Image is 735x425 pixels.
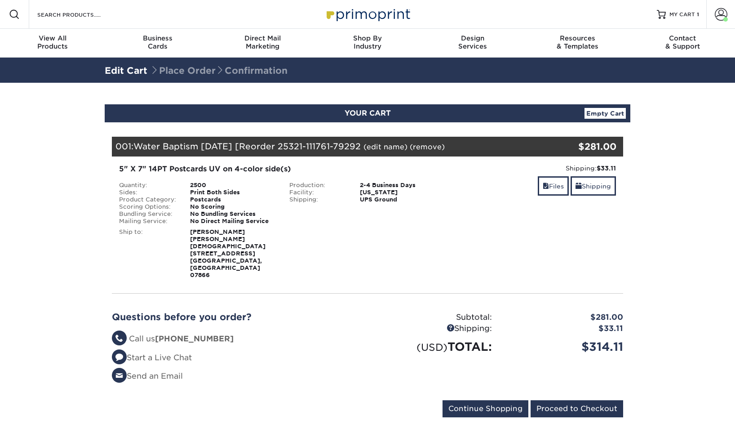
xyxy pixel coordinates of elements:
[183,182,283,189] div: 2500
[363,143,407,151] a: (edit name)
[630,29,735,58] a: Contact& Support
[190,228,266,278] strong: [PERSON_NAME] [PERSON_NAME][DEMOGRAPHIC_DATA] [STREET_ADDRESS] [GEOGRAPHIC_DATA], [GEOGRAPHIC_DAT...
[576,183,582,190] span: shipping
[525,34,630,50] div: & Templates
[183,196,283,203] div: Postcards
[183,203,283,210] div: No Scoring
[112,210,183,218] div: Bundling Service:
[420,29,525,58] a: DesignServices
[416,341,447,353] small: (USD)
[630,34,735,50] div: & Support
[112,312,361,322] h2: Questions before you order?
[630,34,735,42] span: Contact
[112,353,192,362] a: Start a Live Chat
[210,34,315,50] div: Marketing
[525,34,630,42] span: Resources
[105,29,210,58] a: BusinessCards
[597,165,616,172] strong: $33.11
[112,182,183,189] div: Quantity:
[119,164,446,174] div: 5" X 7" 14PT Postcards UV on 4-color side(s)
[112,137,538,157] div: 001:
[183,210,283,218] div: No Bundling Services
[499,323,630,335] div: $33.11
[531,400,623,417] input: Proceed to Checkout
[105,34,210,50] div: Cards
[315,29,420,58] a: Shop ByIndustry
[183,218,283,225] div: No Direct Mailing Service
[183,189,283,196] div: Print Both Sides
[459,164,616,173] div: Shipping:
[105,34,210,42] span: Business
[112,203,183,210] div: Scoring Options:
[150,65,288,76] span: Place Order Confirmation
[499,338,630,355] div: $314.11
[420,34,525,50] div: Services
[584,108,626,119] a: Empty Cart
[283,182,354,189] div: Production:
[353,196,452,203] div: UPS Ground
[345,109,391,117] span: YOUR CART
[112,371,183,380] a: Send an Email
[420,34,525,42] span: Design
[323,4,412,24] img: Primoprint
[697,11,699,18] span: 1
[133,141,361,151] span: Water Baptism [DATE] [Reorder 25321-111761-79292
[112,228,183,279] div: Ship to:
[443,400,528,417] input: Continue Shopping
[543,183,549,190] span: files
[353,189,452,196] div: [US_STATE]
[367,323,499,335] div: Shipping:
[525,29,630,58] a: Resources& Templates
[538,176,569,196] a: Files
[367,312,499,323] div: Subtotal:
[210,34,315,42] span: Direct Mail
[410,143,445,151] a: (remove)
[669,11,695,18] span: MY CART
[112,218,183,225] div: Mailing Service:
[538,140,616,153] div: $281.00
[155,334,234,343] strong: [PHONE_NUMBER]
[112,189,183,196] div: Sides:
[499,312,630,323] div: $281.00
[353,182,452,189] div: 2-4 Business Days
[36,9,124,20] input: SEARCH PRODUCTS.....
[112,333,361,345] li: Call us
[367,338,499,355] div: TOTAL:
[112,196,183,203] div: Product Category:
[571,176,616,196] a: Shipping
[283,189,354,196] div: Facility:
[315,34,420,50] div: Industry
[283,196,354,203] div: Shipping:
[315,34,420,42] span: Shop By
[210,29,315,58] a: Direct MailMarketing
[105,65,147,76] a: Edit Cart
